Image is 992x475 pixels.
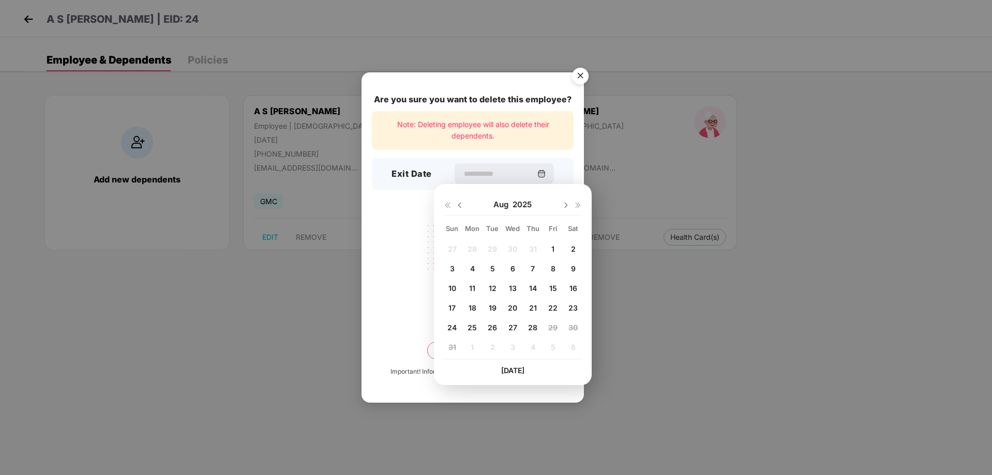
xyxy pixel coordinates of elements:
[468,323,477,332] span: 25
[493,200,513,210] span: Aug
[443,201,452,209] img: svg+xml;base64,PHN2ZyB4bWxucz0iaHR0cDovL3d3dy53My5vcmcvMjAwMC9zdmciIHdpZHRoPSIxNiIgaGVpZ2h0PSIxNi...
[574,201,582,209] img: svg+xml;base64,PHN2ZyB4bWxucz0iaHR0cDovL3d3dy53My5vcmcvMjAwMC9zdmciIHdpZHRoPSIxNiIgaGVpZ2h0PSIxNi...
[504,224,522,233] div: Wed
[484,224,502,233] div: Tue
[488,323,497,332] span: 26
[566,63,594,90] button: Close
[372,93,574,106] div: Are you sure you want to delete this employee?
[372,111,574,150] div: Note: Deleting employee will also delete their dependents.
[489,303,497,312] span: 19
[443,224,461,233] div: Sun
[456,201,464,209] img: svg+xml;base64,PHN2ZyBpZD0iRHJvcGRvd24tMzJ4MzIiIHhtbG5zPSJodHRwOi8vd3d3LnczLm9yZy8yMDAwL3N2ZyIgd2...
[529,284,537,293] span: 14
[508,323,517,332] span: 27
[489,284,497,293] span: 12
[571,264,576,273] span: 9
[568,303,578,312] span: 23
[392,167,432,181] h3: Exit Date
[448,284,456,293] span: 10
[551,244,554,253] span: 1
[549,284,557,293] span: 15
[469,284,475,293] span: 11
[566,63,595,92] img: svg+xml;base64,PHN2ZyB4bWxucz0iaHR0cDovL3d3dy53My5vcmcvMjAwMC9zdmciIHdpZHRoPSI1NiIgaGVpZ2h0PSI1Ni...
[469,303,476,312] span: 18
[448,303,456,312] span: 17
[564,224,582,233] div: Sat
[463,224,482,233] div: Mon
[569,284,577,293] span: 16
[490,264,495,273] span: 5
[510,264,515,273] span: 6
[531,264,535,273] span: 7
[427,342,518,359] button: Delete permanently
[508,303,517,312] span: 20
[501,366,524,375] span: [DATE]
[528,323,537,332] span: 28
[537,170,546,178] img: svg+xml;base64,PHN2ZyBpZD0iQ2FsZW5kYXItMzJ4MzIiIHhtbG5zPSJodHRwOi8vd3d3LnczLm9yZy8yMDAwL3N2ZyIgd2...
[551,264,555,273] span: 8
[447,323,457,332] span: 24
[548,303,558,312] span: 22
[509,284,517,293] span: 13
[415,219,531,299] img: svg+xml;base64,PHN2ZyB4bWxucz0iaHR0cDovL3d3dy53My5vcmcvMjAwMC9zdmciIHdpZHRoPSIyMjQiIGhlaWdodD0iMT...
[390,367,555,377] div: Important! Information once deleted, can’t be recovered.
[571,244,576,253] span: 2
[470,264,475,273] span: 4
[524,224,542,233] div: Thu
[513,200,532,210] span: 2025
[544,224,562,233] div: Fri
[529,303,537,312] span: 21
[450,264,455,273] span: 3
[562,201,570,209] img: svg+xml;base64,PHN2ZyBpZD0iRHJvcGRvd24tMzJ4MzIiIHhtbG5zPSJodHRwOi8vd3d3LnczLm9yZy8yMDAwL3N2ZyIgd2...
